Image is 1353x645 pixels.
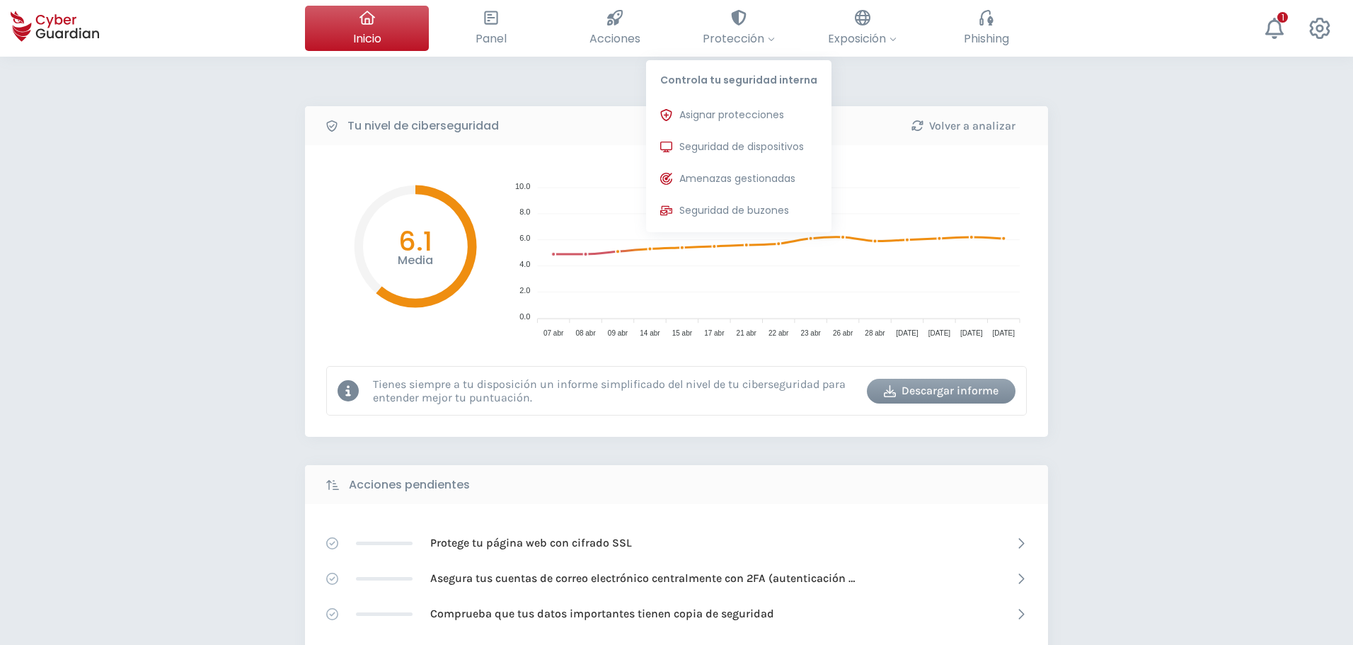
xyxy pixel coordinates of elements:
div: Descargar informe [877,382,1005,399]
p: Protege tu página web con cifrado SSL [430,535,632,551]
tspan: 4.0 [519,260,530,268]
span: Amenazas gestionadas [679,171,795,186]
span: Acciones [589,30,640,47]
tspan: 28 abr [865,329,885,337]
tspan: 26 abr [833,329,853,337]
tspan: 2.0 [519,286,530,295]
tspan: [DATE] [993,329,1015,337]
div: 1 [1277,12,1288,23]
button: Amenazas gestionadas [646,165,831,193]
b: Acciones pendientes [349,476,470,493]
p: Tienes siempre a tu disposición un informe simplificado del nivel de tu ciberseguridad para enten... [373,377,856,404]
span: Exposición [828,30,897,47]
tspan: [DATE] [960,329,983,337]
span: Panel [476,30,507,47]
tspan: 10.0 [515,182,530,190]
tspan: 09 abr [608,329,628,337]
button: Volver a analizar [889,113,1037,138]
button: Exposición [800,6,924,51]
tspan: 6.0 [519,234,530,242]
tspan: 23 abr [800,329,821,337]
tspan: 14 abr [640,329,660,337]
p: Controla tu seguridad interna [646,60,831,94]
span: Inicio [353,30,381,47]
tspan: 17 abr [704,329,725,337]
button: Descargar informe [867,379,1015,404]
span: Asignar protecciones [679,108,784,122]
tspan: 15 abr [672,329,693,337]
button: Phishing [924,6,1048,51]
button: Acciones [553,6,676,51]
button: Panel [429,6,553,51]
tspan: [DATE] [928,329,951,337]
tspan: 07 abr [543,329,564,337]
span: Seguridad de buzones [679,203,789,218]
span: Phishing [964,30,1009,47]
tspan: 8.0 [519,207,530,216]
button: Seguridad de buzones [646,197,831,225]
span: Protección [703,30,775,47]
tspan: 08 abr [575,329,596,337]
button: ProtecciónControla tu seguridad internaAsignar proteccionesSeguridad de dispositivosAmenazas gest... [676,6,800,51]
tspan: 21 abr [737,329,757,337]
button: Seguridad de dispositivos [646,133,831,161]
button: Asignar protecciones [646,101,831,130]
tspan: [DATE] [896,329,919,337]
button: Inicio [305,6,429,51]
tspan: 0.0 [519,312,530,321]
p: Comprueba que tus datos importantes tienen copia de seguridad [430,606,774,622]
span: Seguridad de dispositivos [679,139,804,154]
b: Tu nivel de ciberseguridad [347,118,499,135]
div: Volver a analizar [899,118,1027,135]
tspan: 22 abr [768,329,789,337]
p: Asegura tus cuentas de correo electrónico centralmente con 2FA (autenticación [PERSON_NAME] factor) [430,571,855,586]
